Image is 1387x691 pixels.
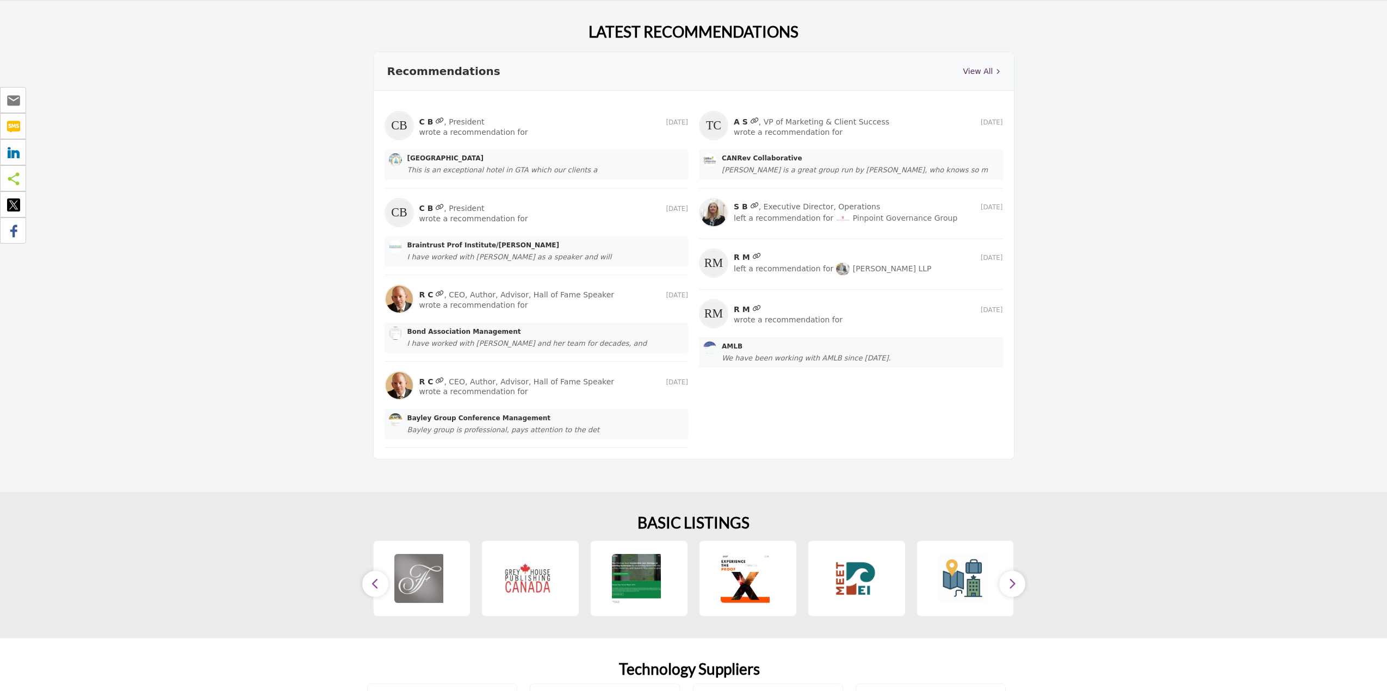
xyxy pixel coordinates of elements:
[389,240,402,253] img: Braintrust Prof Institute/Randall Craig
[387,63,500,79] h3: Recommendations
[666,119,688,126] span: [DATE]
[666,205,688,213] span: [DATE]
[419,290,434,299] a: R C
[981,306,1003,314] span: [DATE]
[734,214,833,222] span: left a recommendation for
[981,254,1003,262] span: [DATE]
[419,128,528,136] span: wrote a recommendation for
[444,117,484,127] span: , President
[836,262,850,276] img: Gardiner Roberts LLP
[981,203,1003,211] span: [DATE]
[734,128,843,136] span: wrote a recommendation for
[637,514,750,532] h2: BASIC LISTINGS
[389,153,402,166] img: Hotel X Toronto
[722,353,999,363] div: We have been working with AMLB since [DATE].
[385,284,414,314] img: R C
[444,377,614,387] span: , CEO, Author, Advisor, Hall of Fame Speaker
[419,301,528,309] span: wrote a recommendation for
[407,413,684,423] a: Bayley Group Conference Management
[722,341,999,351] a: AMLB
[699,299,728,328] img: R M
[734,202,748,211] a: S B
[419,377,434,386] a: R C
[722,165,999,175] div: [PERSON_NAME] is a great group run by [PERSON_NAME], who knows so m
[419,214,528,223] span: wrote a recommendation for
[699,111,728,140] img: A S
[407,240,684,250] a: Braintrust Prof Institute/[PERSON_NAME]
[734,305,750,314] a: R M
[721,554,770,603] img: Proof Experiences
[503,554,552,603] img: Grey House Publishing Canada
[734,315,843,324] span: wrote a recommendation for
[829,554,878,603] img: Meet PEI
[589,23,798,41] h2: LATEST RECOMMENDATIONS
[407,339,684,348] div: I have worked with [PERSON_NAME] and her team for decades, and
[419,117,434,126] a: C B
[619,660,760,678] a: Technology Suppliers
[734,264,833,273] span: left a recommendation for
[981,119,1003,126] span: [DATE]
[419,204,434,213] a: C B
[612,554,661,603] img: Startup Zone
[407,252,684,262] div: I have worked with [PERSON_NAME] as a speaker and will
[666,378,688,386] span: [DATE]
[407,425,684,435] div: Bayley group is professional, pays attention to the det
[385,371,414,400] img: R C
[836,264,932,273] a: [PERSON_NAME] LLP
[385,198,414,227] img: C B
[722,153,999,163] a: CANRev Collaborative
[699,198,728,227] img: S B
[836,211,850,225] img: Pinpoint Governance Group
[963,66,1000,77] a: View All
[389,327,402,340] img: Bond Association Management
[699,248,728,278] img: R M
[759,117,889,127] span: , VP of Marketing & Client Success
[703,153,716,166] img: CANRev Collaborative
[666,291,688,299] span: [DATE]
[703,341,716,354] img: AMLB
[836,214,958,222] a: Pinpoint Governance Group
[407,153,684,163] a: [GEOGRAPHIC_DATA]
[938,554,987,603] img: Sheraton Vancouver Airport Hotel
[734,117,748,126] a: A S
[444,203,484,214] span: , President
[389,413,402,426] img: Bayley Group Conference Management
[385,111,414,140] img: C B
[407,327,684,337] a: Bond Association Management
[734,253,750,262] a: R M
[444,290,614,300] span: , CEO, Author, Advisor, Hall of Fame Speaker
[419,387,528,396] span: wrote a recommendation for
[759,202,881,212] span: , Executive Director, Operations
[394,554,443,603] img: Fairmont Hotels ~ Quebec Resorts
[407,165,684,175] div: This is an exceptional hotel in GTA which our clients a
